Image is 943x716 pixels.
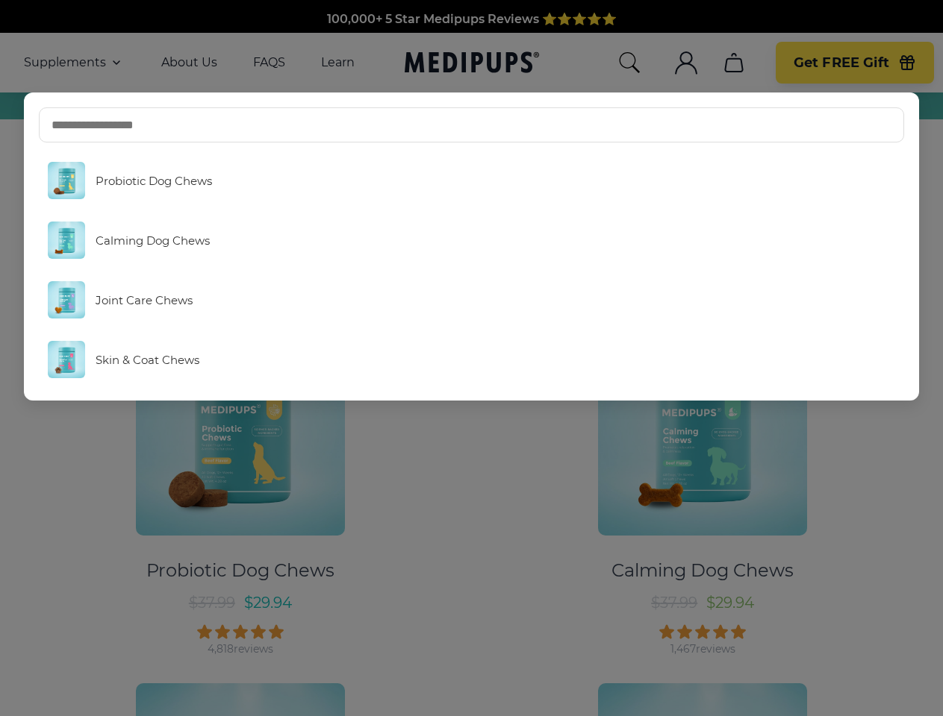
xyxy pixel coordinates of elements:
a: Probiotic Dog Chews [39,154,905,207]
span: Probiotic Dog Chews [96,174,212,188]
a: Calming Dog Chews [39,214,905,266]
span: Skin & Coat Chews [96,353,199,367]
img: Skin & Coat Chews [48,341,85,378]
a: Joint Care Chews [39,274,905,326]
img: Probiotic Dog Chews [48,162,85,199]
a: Skin & Coat Chews [39,333,905,386]
span: Joint Care Chews [96,293,193,307]
img: Joint Care Chews [48,281,85,318]
img: Calming Dog Chews [48,222,85,259]
span: Calming Dog Chews [96,233,210,248]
